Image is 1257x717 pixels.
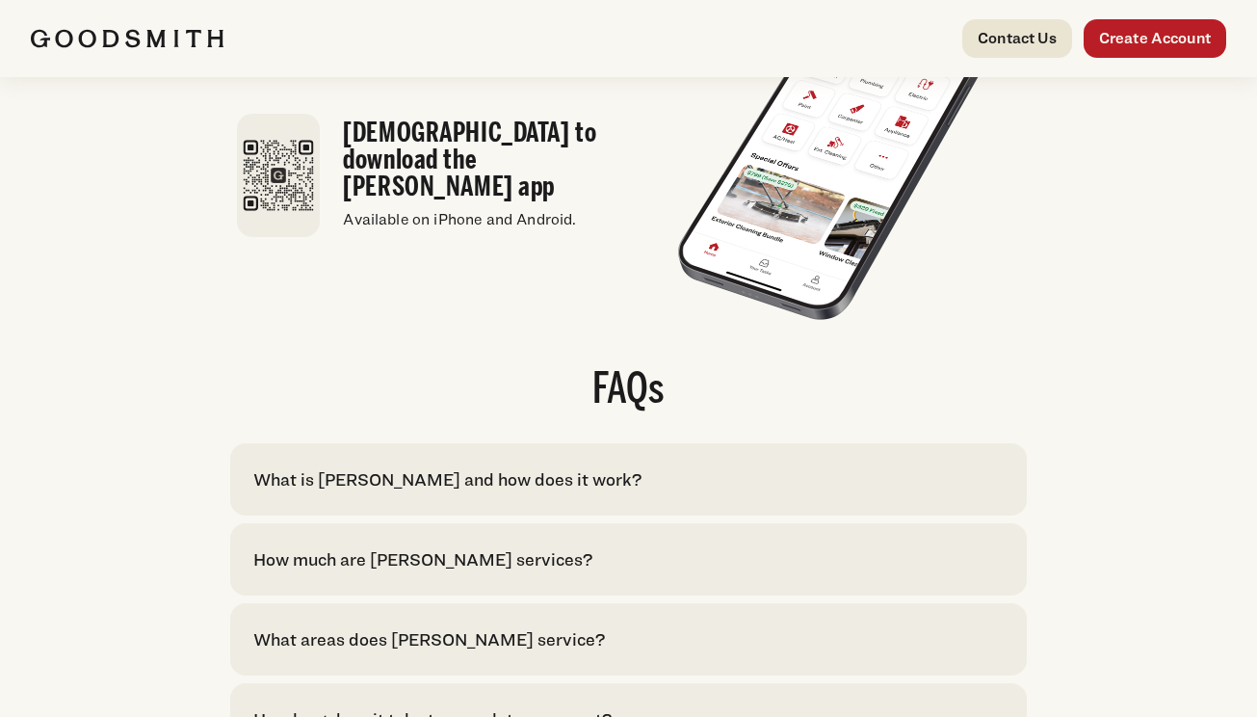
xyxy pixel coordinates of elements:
a: Create Account [1084,19,1226,58]
a: Contact Us [962,19,1072,58]
p: Available on iPhone and Android. [343,208,609,231]
div: How much are [PERSON_NAME] services? [253,546,592,572]
div: What areas does [PERSON_NAME] service? [253,626,605,652]
img: Goodsmith app download QR code [237,114,321,237]
h3: [DEMOGRAPHIC_DATA] to download the [PERSON_NAME] app [343,119,609,200]
div: What is [PERSON_NAME] and how does it work? [253,466,642,492]
img: Goodsmith [31,29,223,48]
h2: FAQs [230,370,1027,412]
